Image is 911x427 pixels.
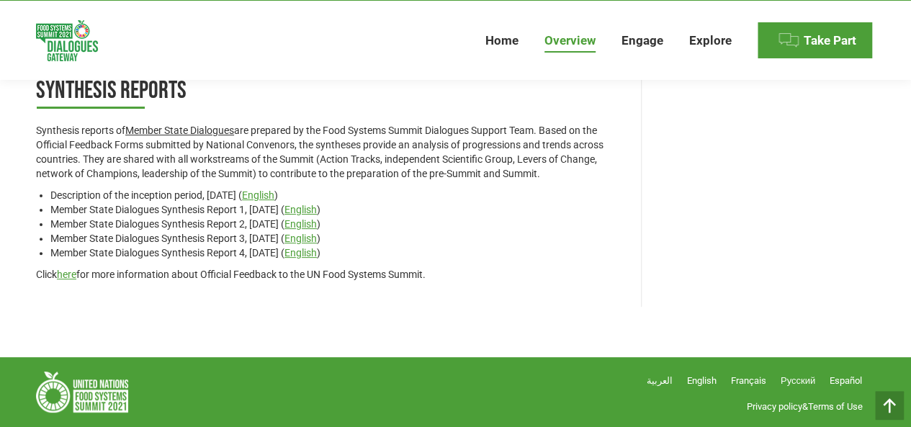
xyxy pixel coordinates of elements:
li: Description of the inception period, [DATE] ( ) [50,188,605,202]
span: English [687,375,717,386]
a: English [284,233,317,244]
span: Français [731,375,766,386]
a: Français [724,372,773,389]
a: English [284,247,317,259]
li: Member State Dialogues Synthesis Report 3, [DATE] ( ) [50,231,605,246]
a: Privacy policy [747,401,802,412]
div: & [634,395,875,418]
span: Español [830,375,862,386]
a: Terms of Use [808,401,863,412]
li: Member State Dialogues Synthesis Report 1, [DATE] ( ) [50,202,605,217]
img: Food Systems Summit Dialogues [36,20,98,61]
div: Page 1 [36,267,605,282]
u: Member State Dialogues [125,125,234,136]
span: Take Part [804,33,856,48]
div: Click for more information about Official Feedback to the UN Food Systems Summit. [36,267,605,282]
li: Member State Dialogues Synthesis Report 4, [DATE] ( ) [50,246,605,260]
p: Synthesis reports of are prepared by the Food Systems Summit Dialogues Support Team. Based on the... [36,123,605,181]
span: Overview [544,33,596,48]
a: here [57,269,76,280]
a: English [284,204,317,215]
span: العربية [647,375,673,386]
img: Food Systems Summit Dialogues [36,372,128,413]
a: Español [822,372,869,389]
span: Русский [781,375,815,386]
img: Menu icon [778,30,799,51]
a: English [680,372,724,389]
a: English [242,189,274,201]
a: English [284,218,317,230]
h2: Synthesis Reports [36,75,605,109]
a: العربية [640,372,680,389]
span: Home [485,33,519,48]
span: Explore [689,33,732,48]
span: Engage [621,33,663,48]
a: Русский [773,372,822,389]
li: Member State Dialogues Synthesis Report 2, [DATE] ( ) [50,217,605,231]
